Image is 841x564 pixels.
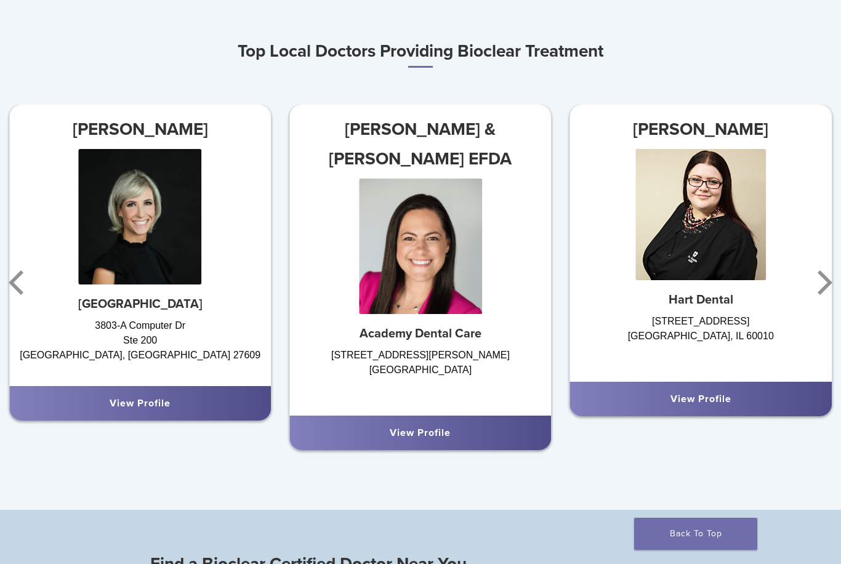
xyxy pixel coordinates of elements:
strong: [GEOGRAPHIC_DATA] [78,297,203,312]
div: [STREET_ADDRESS][PERSON_NAME] [GEOGRAPHIC_DATA] [289,348,551,403]
button: Next [810,246,835,320]
button: Previous [6,246,31,320]
div: [STREET_ADDRESS] [GEOGRAPHIC_DATA], IL 60010 [570,314,832,369]
img: Dr. Anna Abernethy [79,149,202,284]
h3: [PERSON_NAME] & [PERSON_NAME] EFDA [289,115,551,174]
strong: Hart Dental [669,292,733,307]
strong: Academy Dental Care [360,326,481,341]
h3: [PERSON_NAME] [9,115,271,144]
h3: [PERSON_NAME] [570,115,832,144]
div: 3803-A Computer Dr Ste 200 [GEOGRAPHIC_DATA], [GEOGRAPHIC_DATA] 27609 [9,318,271,374]
img: Dr. Chelsea Gonzales & Jeniffer Segura EFDA [359,179,482,314]
a: View Profile [390,427,451,439]
img: Dr. Agnieszka Iwaszczyszyn [635,149,767,280]
a: Back To Top [634,518,757,550]
a: View Profile [110,397,171,409]
a: View Profile [670,393,731,405]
